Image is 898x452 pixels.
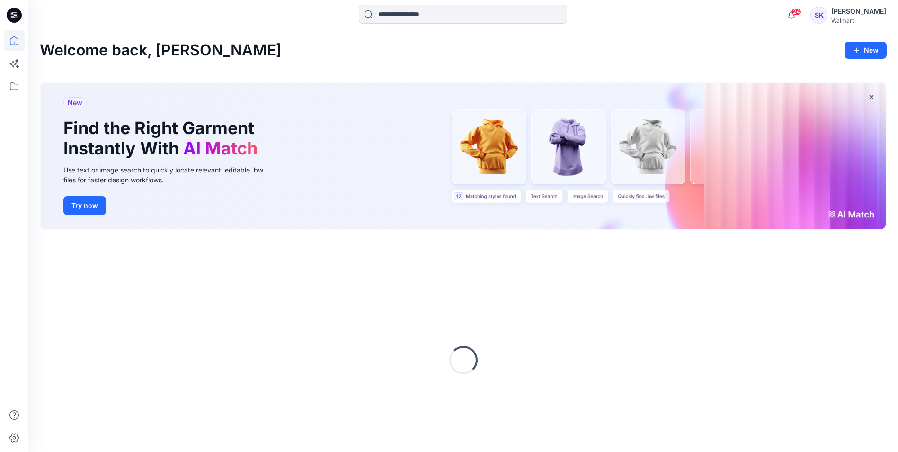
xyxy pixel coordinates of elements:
[183,138,258,159] span: AI Match
[845,42,887,59] button: New
[791,8,801,16] span: 24
[68,97,82,108] span: New
[810,7,827,24] div: SK
[40,42,282,59] h2: Welcome back, [PERSON_NAME]
[831,6,886,17] div: [PERSON_NAME]
[831,17,886,24] div: Walmart
[63,118,262,159] h1: Find the Right Garment Instantly With
[63,165,276,185] div: Use text or image search to quickly locate relevant, editable .bw files for faster design workflows.
[63,196,106,215] button: Try now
